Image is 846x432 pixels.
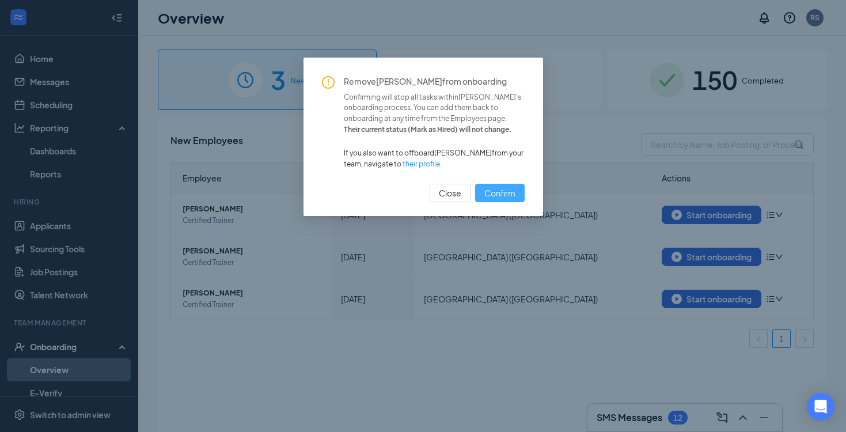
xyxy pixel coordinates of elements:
span: Close [439,187,461,199]
span: Confirming will stop all tasks within [PERSON_NAME] 's onboarding process. You can add them back ... [344,92,525,125]
a: their profile [403,160,440,168]
span: Confirm [484,187,515,199]
span: Their current status ( Mark as Hired ) will not change. [344,124,525,135]
div: Open Intercom Messenger [807,393,834,420]
span: exclamation-circle [322,76,335,89]
button: Confirm [475,184,525,202]
span: If you also want to offboard [PERSON_NAME] from your team, navigate to . [344,148,525,170]
span: Remove [PERSON_NAME] from onboarding [344,76,525,88]
button: Close [430,184,471,202]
